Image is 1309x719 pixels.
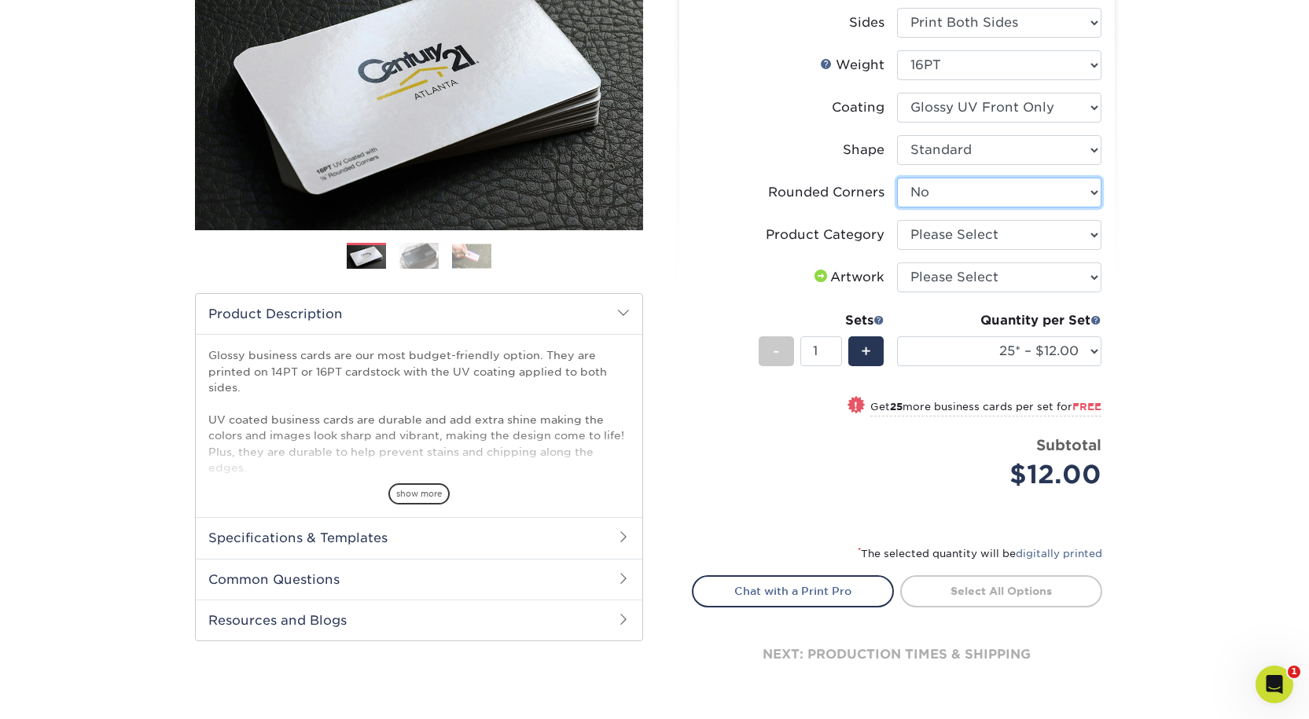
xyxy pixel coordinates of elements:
[1288,666,1300,678] span: 1
[811,268,884,287] div: Artwork
[692,575,894,607] a: Chat with a Print Pro
[861,339,871,363] span: +
[909,456,1101,493] div: $12.00
[452,244,491,268] img: Business Cards 03
[196,600,642,640] h2: Resources and Blogs
[858,548,1102,559] small: The selected quantity will be
[388,483,450,504] span: show more
[768,183,884,202] div: Rounded Corners
[208,347,630,556] p: Glossy business cards are our most budget-friendly option. They are printed on 14PT or 16PT cards...
[890,401,903,413] strong: 25
[1256,666,1293,703] iframe: Intercom live chat
[849,13,884,32] div: Sides
[347,237,386,277] img: Business Cards 01
[196,517,642,558] h2: Specifications & Templates
[773,339,780,363] span: -
[832,98,884,117] div: Coating
[196,559,642,600] h2: Common Questions
[759,311,884,330] div: Sets
[820,56,884,75] div: Weight
[766,226,884,244] div: Product Category
[843,141,884,160] div: Shape
[692,607,1102,702] div: next: production times & shipping
[1036,436,1101,453] strong: Subtotal
[854,398,858,414] span: !
[870,401,1101,416] small: Get more business cards per set for
[399,242,439,270] img: Business Cards 02
[1016,548,1102,559] a: digitally printed
[900,575,1102,607] a: Select All Options
[897,311,1101,330] div: Quantity per Set
[1072,401,1101,413] span: FREE
[196,294,642,334] h2: Product Description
